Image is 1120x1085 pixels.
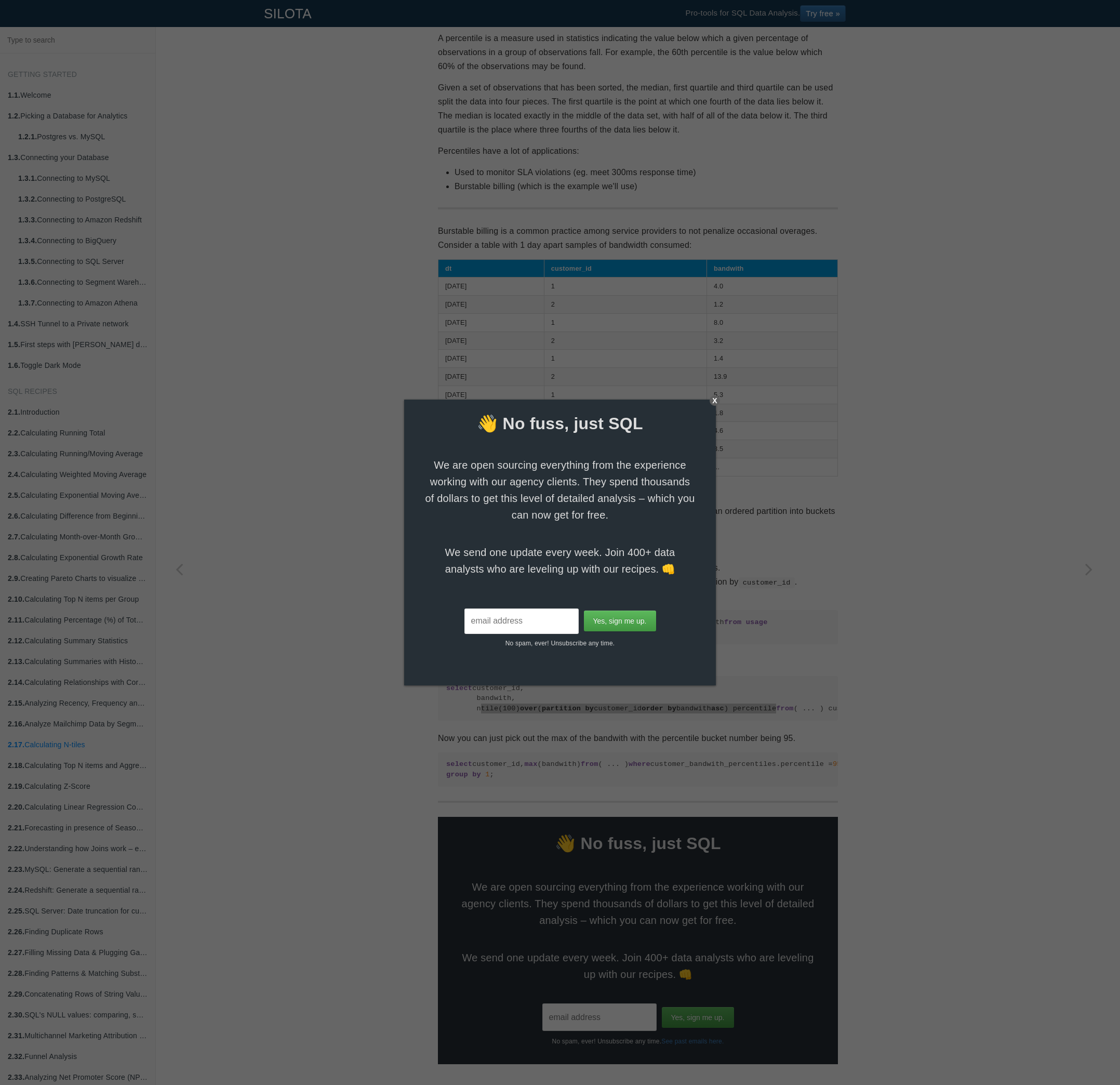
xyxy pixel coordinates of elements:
div: X [710,395,720,406]
input: email address [464,608,579,634]
span: We send one update every week. Join 400+ data analysts who are leveling up with our recipes. 👊 [425,544,695,577]
span: We are open sourcing everything from the experience working with our agency clients. They spend t... [425,457,695,523]
iframe: Drift Widget Chat Controller [1068,1033,1108,1073]
p: No spam, ever! Unsubscribe any time. [404,634,716,648]
input: Yes, sign me up. [584,611,656,631]
span: 👋 No fuss, just SQL [404,412,716,436]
